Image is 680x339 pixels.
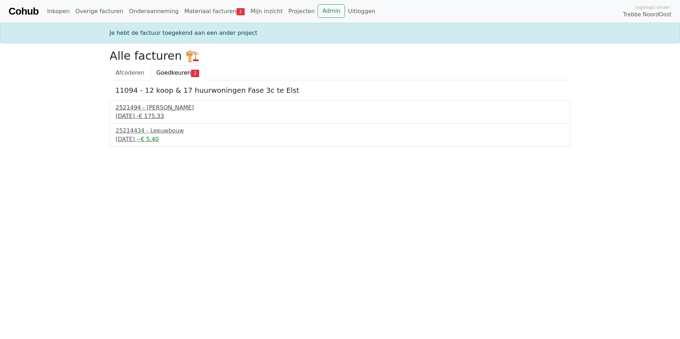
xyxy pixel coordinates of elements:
[105,29,575,37] div: Je hebt de factuur toegekend aan een ander project
[116,112,564,120] div: [DATE] -
[156,69,191,76] span: Goedkeuren
[116,127,564,135] div: 25214434 - Leeuwbouw
[191,70,199,77] span: 2
[115,86,565,95] h5: 11094 - 12 koop & 17 huurwoningen Fase 3c te Elst
[237,8,245,15] span: 2
[116,69,144,76] span: Afcoderen
[126,4,181,18] a: Onderaanneming
[110,65,150,80] a: Afcoderen
[635,4,671,11] span: Ingelogd onder:
[181,4,248,18] a: Materiaal facturen2
[44,4,72,18] a: Inkopen
[9,3,38,20] a: Cohub
[73,4,126,18] a: Overige facturen
[116,135,564,144] div: [DATE] -
[150,65,205,80] a: Goedkeuren2
[318,4,345,18] a: Admin
[345,4,378,18] a: Uitloggen
[110,49,570,63] h2: Alle facturen 🏗️
[116,103,564,112] div: 2521494 - [PERSON_NAME]
[623,11,671,19] span: Trebbe NoordOost
[139,136,159,142] span: -€ 5,40
[139,113,164,119] span: € 175,33
[286,4,318,18] a: Projecten
[248,4,286,18] a: Mijn inzicht
[116,127,564,144] a: 25214434 - Leeuwbouw[DATE] --€ 5,40
[116,103,564,120] a: 2521494 - [PERSON_NAME][DATE] -€ 175,33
